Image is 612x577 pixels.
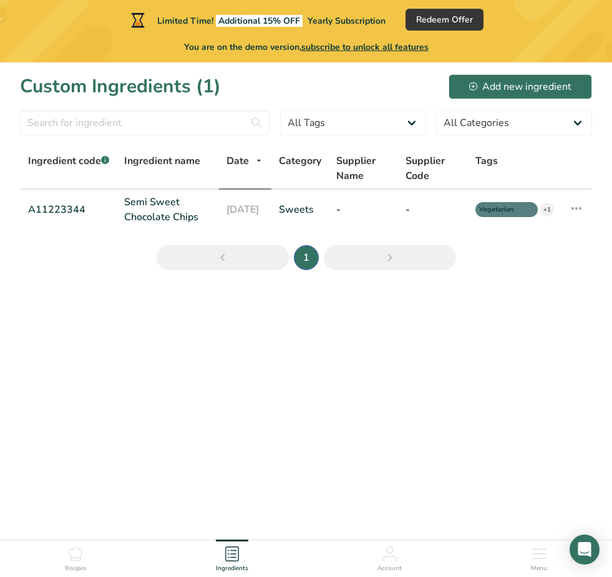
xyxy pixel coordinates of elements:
a: Next [324,245,456,270]
a: - [406,202,460,217]
div: Add new ingredient [469,79,571,94]
span: Supplier Code [406,153,460,183]
button: Add new ingredient [449,74,592,99]
span: You are on the demo version, [184,41,429,54]
a: - [336,202,391,217]
span: Category [279,153,321,168]
a: Semi Sweet Chocolate Chips [124,195,211,225]
span: Ingredients [216,564,248,573]
span: Ingredient code [28,154,109,168]
button: Redeem Offer [406,9,483,31]
span: Tags [475,153,498,168]
a: Recipes [65,540,87,574]
a: A11223344 [28,202,109,217]
div: +1 [540,203,554,216]
div: Open Intercom Messenger [570,535,600,565]
div: Limited Time! [129,12,386,27]
span: Yearly Subscription [308,15,386,27]
span: Date [226,153,249,168]
span: subscribe to unlock all features [301,41,429,53]
span: Redeem Offer [416,13,473,26]
a: Account [377,540,402,574]
span: Vegetarian [479,205,523,215]
span: Additional 15% OFF [216,15,303,27]
span: Supplier Name [336,153,391,183]
span: Menu [531,564,547,573]
span: Account [377,564,402,573]
a: Previous [157,245,289,270]
a: Sweets [279,202,321,217]
span: Recipes [65,564,87,573]
a: Ingredients [216,540,248,574]
a: [DATE] [226,202,264,217]
input: Search for ingredient [20,110,270,135]
h1: Custom Ingredients (1) [20,72,221,100]
span: Ingredient name [124,153,200,168]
